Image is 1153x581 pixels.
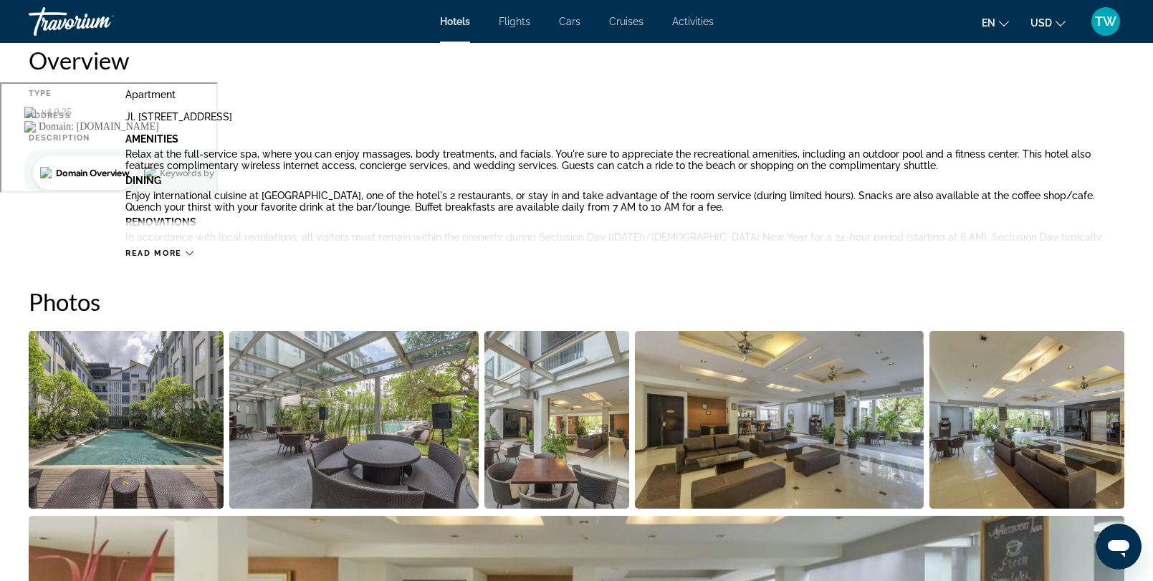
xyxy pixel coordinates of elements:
[125,111,1124,123] div: Jl. [STREET_ADDRESS]
[29,133,90,241] div: Description
[54,85,128,94] div: Domain Overview
[672,16,714,27] a: Activities
[23,23,34,34] img: logo_orange.svg
[484,330,629,509] button: Open full-screen image slider
[125,148,1124,171] p: Relax at the full-service spa, where you can enjoy massages, body treatments, and facials. You're...
[125,248,193,259] button: Read more
[125,175,161,186] b: Dining
[143,83,154,95] img: tab_keywords_by_traffic_grey.svg
[1095,14,1116,29] span: TW
[982,17,995,29] span: en
[440,16,470,27] a: Hotels
[39,83,50,95] img: tab_domain_overview_orange.svg
[229,330,478,509] button: Open full-screen image slider
[929,330,1124,509] button: Open full-screen image slider
[29,287,1124,316] h2: Photos
[23,37,34,49] img: website_grey.svg
[1030,12,1066,33] button: Change currency
[499,16,530,27] a: Flights
[29,46,1124,75] h2: Overview
[125,190,1124,213] p: Enjoy international cuisine at [GEOGRAPHIC_DATA], one of the hotel's 2 restaurants, or stay in an...
[1030,17,1052,29] span: USD
[1087,6,1124,37] button: User Menu
[158,85,241,94] div: Keywords by Traffic
[29,330,224,509] button: Open full-screen image slider
[125,89,1124,100] div: Apartment
[609,16,644,27] a: Cruises
[40,23,70,34] div: v 4.0.25
[982,12,1009,33] button: Change language
[29,3,172,40] a: Travorium
[37,37,158,49] div: Domain: [DOMAIN_NAME]
[1096,524,1142,570] iframe: Button to launch messaging window
[559,16,580,27] a: Cars
[635,330,923,509] button: Open full-screen image slider
[29,111,90,123] div: Address
[29,89,90,100] div: Type
[125,133,178,145] b: Amenities
[125,249,182,258] span: Read more
[125,216,196,228] b: Renovations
